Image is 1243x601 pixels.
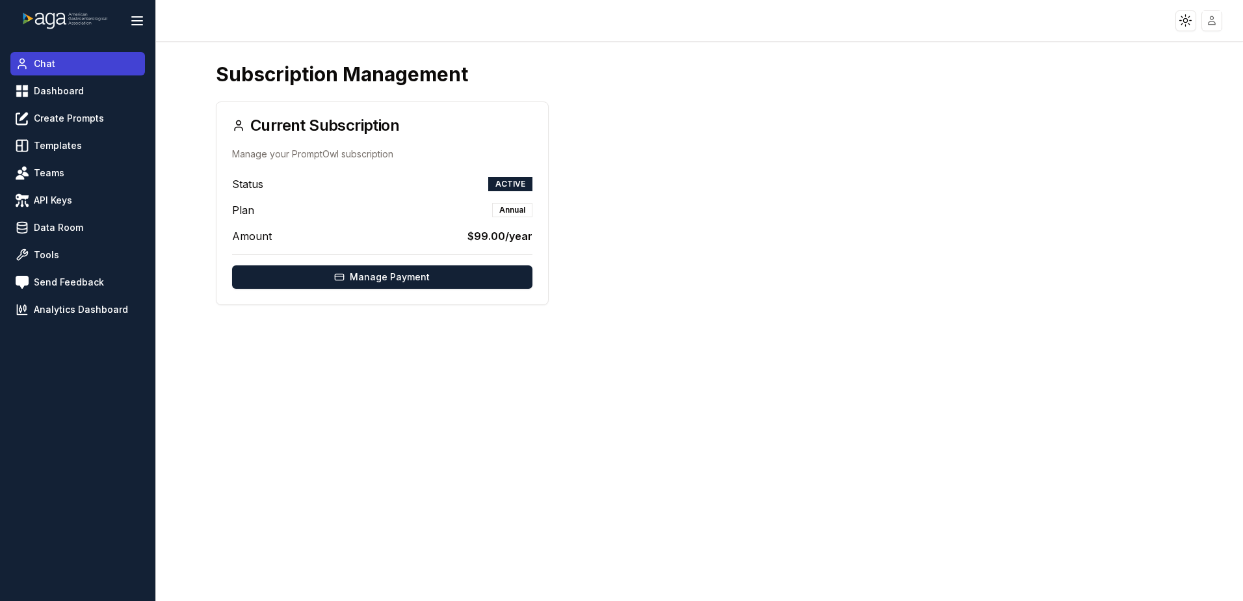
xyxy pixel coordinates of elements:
span: Chat [34,57,55,70]
span: Analytics Dashboard [34,303,128,316]
span: Status [232,176,263,192]
span: Data Room [34,221,83,234]
p: Manage your PromptOwl subscription [232,148,532,161]
h1: Subscription Management [216,62,468,86]
a: Teams [10,161,145,185]
span: Amount [232,228,272,244]
span: API Keys [34,194,72,207]
span: Templates [34,139,82,152]
span: Tools [34,248,59,261]
h3: Current Subscription [232,118,532,133]
span: $99.00 /year [467,228,532,244]
img: feedback [16,276,29,289]
a: API Keys [10,189,145,212]
img: placeholder-user.jpg [1203,11,1222,30]
div: ACTIVE [488,177,532,191]
a: Dashboard [10,79,145,103]
span: Send Feedback [34,276,104,289]
a: Send Feedback [10,271,145,294]
a: Chat [10,52,145,75]
span: Dashboard [34,85,84,98]
a: Tools [10,243,145,267]
span: Create Prompts [34,112,104,125]
a: Data Room [10,216,145,239]
a: Analytics Dashboard [10,298,145,321]
span: Teams [34,167,64,180]
button: Manage Payment [232,265,532,289]
div: Annual [492,203,532,217]
a: Create Prompts [10,107,145,130]
a: Templates [10,134,145,157]
span: Plan [232,202,254,218]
